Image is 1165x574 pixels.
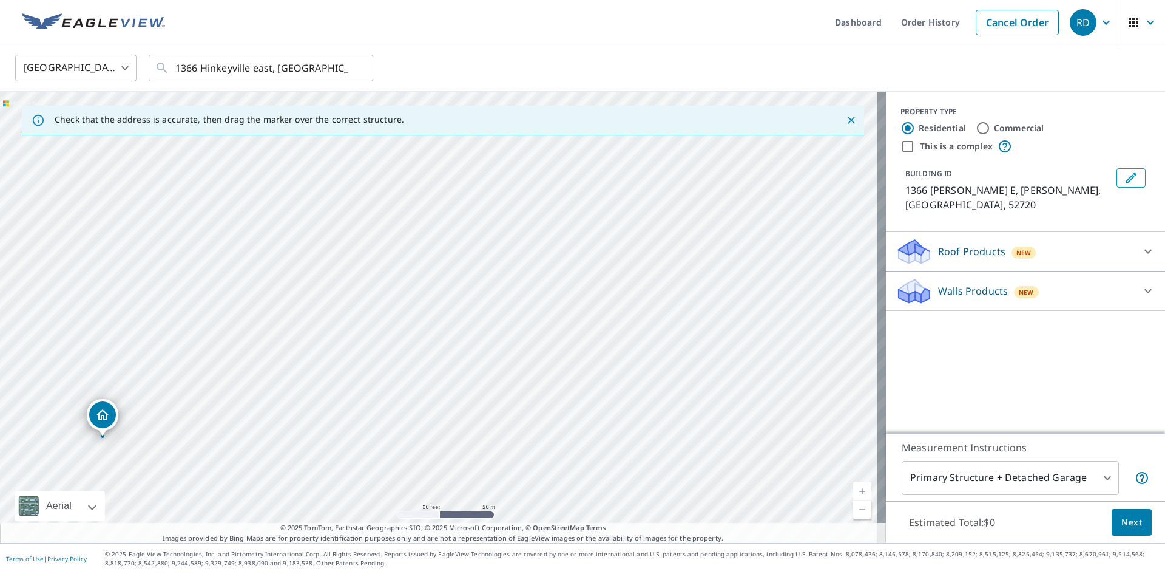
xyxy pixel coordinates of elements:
span: © 2025 TomTom, Earthstar Geographics SIO, © 2025 Microsoft Corporation, © [280,523,606,533]
button: Close [843,112,859,128]
div: Primary Structure + Detached Garage [902,461,1119,495]
p: © 2025 Eagle View Technologies, Inc. and Pictometry International Corp. All Rights Reserved. Repo... [105,550,1159,568]
a: Cancel Order [976,10,1059,35]
div: Roof ProductsNew [896,237,1155,266]
p: Measurement Instructions [902,440,1149,455]
span: New [1019,287,1034,297]
p: | [6,555,87,562]
p: Estimated Total: $0 [899,509,1005,536]
label: Residential [919,122,966,134]
img: EV Logo [22,13,165,32]
p: Check that the address is accurate, then drag the marker over the correct structure. [55,114,404,125]
label: Commercial [994,122,1044,134]
span: Your report will include the primary structure and a detached garage if one exists. [1135,471,1149,485]
span: New [1016,248,1032,258]
p: Walls Products [938,284,1008,298]
a: Privacy Policy [47,555,87,563]
div: Aerial [15,491,105,521]
div: RD [1070,9,1096,36]
label: This is a complex [920,140,993,152]
a: Terms [586,523,606,532]
p: 1366 [PERSON_NAME] E, [PERSON_NAME], [GEOGRAPHIC_DATA], 52720 [905,183,1112,212]
button: Next [1112,509,1152,536]
button: Edit building 1 [1116,168,1146,188]
a: Terms of Use [6,555,44,563]
span: Next [1121,515,1142,530]
input: Search by address or latitude-longitude [175,51,348,85]
div: Aerial [42,491,75,521]
p: Roof Products [938,244,1005,259]
p: BUILDING ID [905,168,952,179]
div: Walls ProductsNew [896,276,1155,306]
div: [GEOGRAPHIC_DATA] [15,51,137,85]
a: Current Level 19, Zoom In [853,482,871,501]
a: Current Level 19, Zoom Out [853,501,871,519]
div: PROPERTY TYPE [900,106,1150,117]
div: Dropped pin, building 1, Residential property, 1366 Hinkeyville E Atalissa, IA 52720 [87,399,118,437]
a: OpenStreetMap [533,523,584,532]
